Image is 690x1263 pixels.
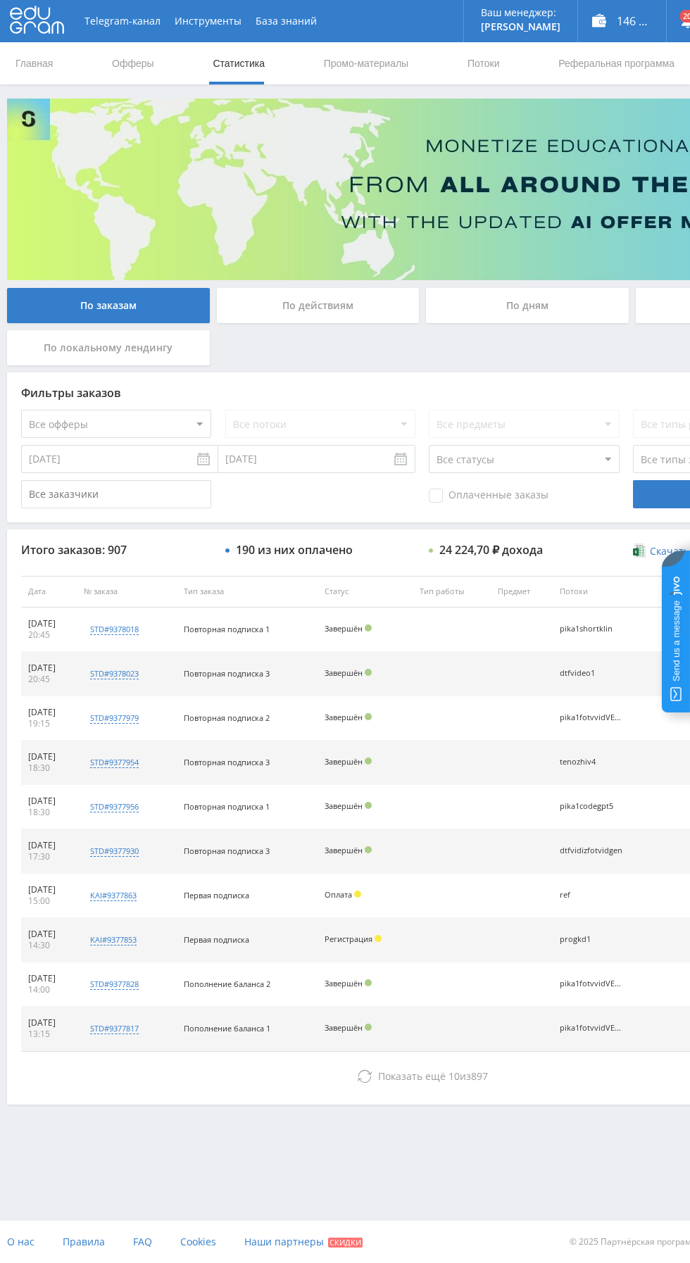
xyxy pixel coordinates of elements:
p: Ваш менеджер: [481,7,560,18]
a: Реферальная программа [557,42,676,84]
div: По дням [426,288,629,323]
div: По локальному лендингу [7,330,210,365]
a: О нас [7,1221,34,1263]
a: Главная [14,42,54,84]
div: По заказам [7,288,210,323]
a: Офферы [111,42,156,84]
a: Промо-материалы [322,42,410,84]
a: FAQ [133,1221,152,1263]
span: О нас [7,1235,34,1248]
a: Cookies [180,1221,216,1263]
span: Правила [63,1235,105,1248]
a: Потоки [466,42,501,84]
div: По действиям [217,288,420,323]
p: [PERSON_NAME] [481,21,560,32]
span: Cookies [180,1235,216,1248]
span: FAQ [133,1235,152,1248]
span: Скидки [328,1238,363,1248]
a: Правила [63,1221,105,1263]
a: Статистика [211,42,266,84]
span: Оплаченные заказы [429,489,548,503]
span: Наши партнеры [244,1235,324,1248]
input: Все заказчики [21,480,211,508]
a: Наши партнеры Скидки [244,1221,363,1263]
